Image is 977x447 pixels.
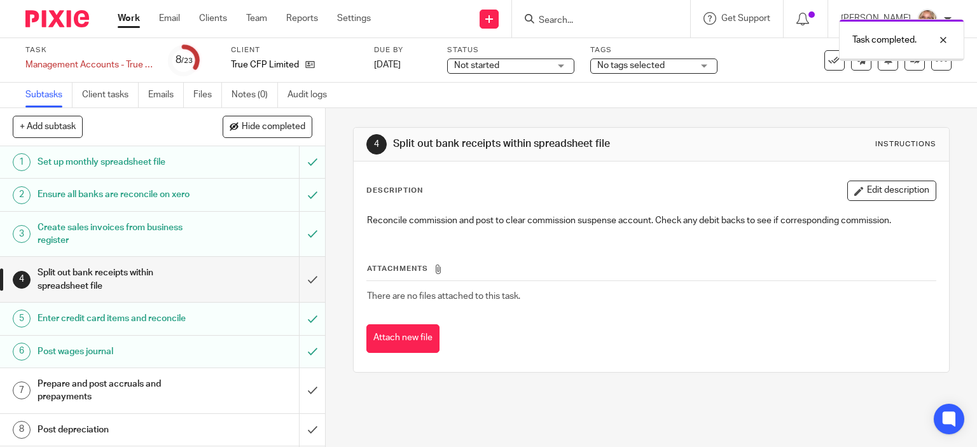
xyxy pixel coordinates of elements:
[917,9,938,29] img: SJ.jpg
[13,225,31,243] div: 3
[367,292,520,301] span: There are no files attached to this task.
[367,265,428,272] span: Attachments
[366,324,440,353] button: Attach new file
[13,186,31,204] div: 2
[366,186,423,196] p: Description
[374,45,431,55] label: Due by
[231,58,299,71] p: True CFP Limited
[393,137,678,151] h1: Split out bank receipts within spreadsheet file
[159,12,180,25] a: Email
[13,153,31,171] div: 1
[38,309,204,328] h1: Enter credit card items and reconcile
[38,185,204,204] h1: Ensure all banks are reconcile on xero
[447,45,574,55] label: Status
[25,45,153,55] label: Task
[38,263,204,296] h1: Split out bank receipts within spreadsheet file
[181,57,193,64] small: /23
[847,181,936,201] button: Edit description
[13,343,31,361] div: 6
[223,116,312,137] button: Hide completed
[242,122,305,132] span: Hide completed
[374,60,401,69] span: [DATE]
[231,45,358,55] label: Client
[176,53,193,67] div: 8
[13,421,31,439] div: 8
[13,382,31,399] div: 7
[337,12,371,25] a: Settings
[13,271,31,289] div: 4
[38,342,204,361] h1: Post wages journal
[25,83,73,107] a: Subtasks
[38,420,204,439] h1: Post depreciation
[232,83,278,107] a: Notes (0)
[82,83,139,107] a: Client tasks
[286,12,318,25] a: Reports
[246,12,267,25] a: Team
[454,61,499,70] span: Not started
[367,214,936,227] p: Reconcile commission and post to clear commission suspense account. Check any debit backs to see ...
[25,58,153,71] div: Management Accounts - True CFP
[118,12,140,25] a: Work
[38,375,204,407] h1: Prepare and post accruals and prepayments
[38,218,204,251] h1: Create sales invoices from business register
[875,139,936,149] div: Instructions
[13,116,83,137] button: + Add subtask
[148,83,184,107] a: Emails
[366,134,387,155] div: 4
[199,12,227,25] a: Clients
[13,310,31,327] div: 5
[852,34,917,46] p: Task completed.
[597,61,665,70] span: No tags selected
[25,10,89,27] img: Pixie
[193,83,222,107] a: Files
[288,83,336,107] a: Audit logs
[38,153,204,172] h1: Set up monthly spreadsheet file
